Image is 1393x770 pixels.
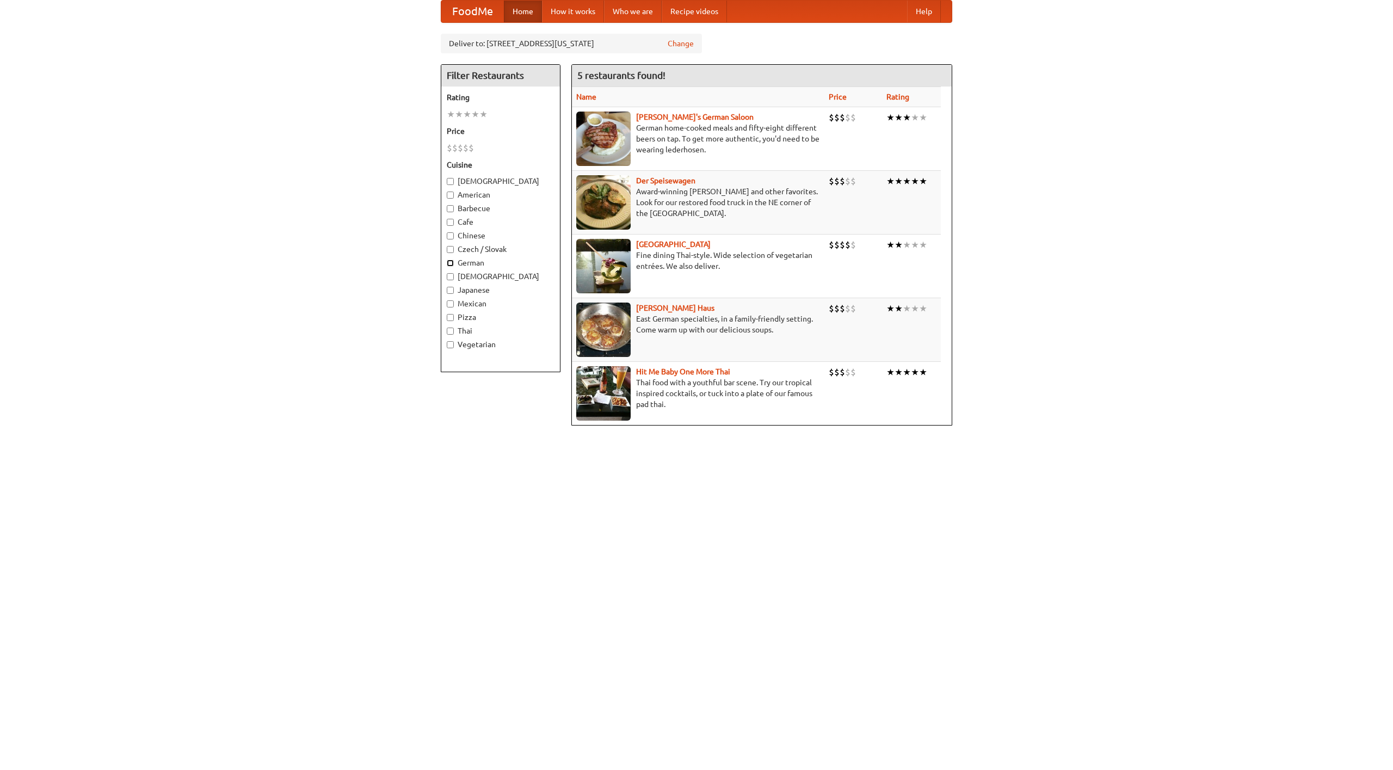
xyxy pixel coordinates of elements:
input: German [447,260,454,267]
li: $ [829,239,834,251]
li: ★ [463,108,471,120]
div: Deliver to: [STREET_ADDRESS][US_STATE] [441,34,702,53]
li: $ [447,142,452,154]
li: $ [829,175,834,187]
li: ★ [447,108,455,120]
li: $ [850,366,856,378]
a: Home [504,1,542,22]
li: ★ [919,239,927,251]
li: ★ [895,175,903,187]
li: $ [829,112,834,124]
li: ★ [911,112,919,124]
li: $ [845,303,850,315]
li: $ [463,142,469,154]
li: ★ [471,108,479,120]
p: German home-cooked meals and fifty-eight different beers on tap. To get more authentic, you'd nee... [576,122,820,155]
li: ★ [911,303,919,315]
label: Mexican [447,298,554,309]
p: Fine dining Thai-style. Wide selection of vegetarian entrées. We also deliver. [576,250,820,272]
label: Barbecue [447,203,554,214]
a: Recipe videos [662,1,727,22]
li: $ [834,112,840,124]
a: Help [907,1,941,22]
a: How it works [542,1,604,22]
p: East German specialties, in a family-friendly setting. Come warm up with our delicious soups. [576,313,820,335]
li: $ [850,239,856,251]
label: [DEMOGRAPHIC_DATA] [447,176,554,187]
a: FoodMe [441,1,504,22]
li: ★ [886,112,895,124]
li: $ [840,366,845,378]
input: [DEMOGRAPHIC_DATA] [447,273,454,280]
input: Chinese [447,232,454,239]
label: Czech / Slovak [447,244,554,255]
label: Chinese [447,230,554,241]
li: ★ [895,239,903,251]
li: ★ [479,108,488,120]
li: $ [850,112,856,124]
input: Thai [447,328,454,335]
label: [DEMOGRAPHIC_DATA] [447,271,554,282]
input: Barbecue [447,205,454,212]
li: $ [845,366,850,378]
li: $ [834,303,840,315]
a: Name [576,93,596,101]
li: $ [845,239,850,251]
label: Cafe [447,217,554,227]
img: satay.jpg [576,239,631,293]
a: Price [829,93,847,101]
li: ★ [903,112,911,124]
li: ★ [886,239,895,251]
li: $ [834,366,840,378]
a: [PERSON_NAME] Haus [636,304,714,312]
a: Hit Me Baby One More Thai [636,367,730,376]
li: $ [840,303,845,315]
label: Thai [447,325,554,336]
li: $ [829,303,834,315]
img: kohlhaus.jpg [576,303,631,357]
label: German [447,257,554,268]
a: Rating [886,93,909,101]
li: ★ [886,366,895,378]
li: ★ [903,239,911,251]
input: Pizza [447,314,454,321]
a: Der Speisewagen [636,176,695,185]
li: ★ [919,112,927,124]
img: speisewagen.jpg [576,175,631,230]
li: ★ [903,303,911,315]
li: $ [845,112,850,124]
a: Who we are [604,1,662,22]
input: Cafe [447,219,454,226]
ng-pluralize: 5 restaurants found! [577,70,665,81]
li: ★ [895,112,903,124]
li: ★ [919,303,927,315]
li: $ [850,303,856,315]
li: $ [840,112,845,124]
a: [GEOGRAPHIC_DATA] [636,240,711,249]
img: esthers.jpg [576,112,631,166]
li: $ [834,175,840,187]
p: Thai food with a youthful bar scene. Try our tropical inspired cocktails, or tuck into a plate of... [576,377,820,410]
input: Japanese [447,287,454,294]
li: ★ [903,175,911,187]
li: $ [840,175,845,187]
input: [DEMOGRAPHIC_DATA] [447,178,454,185]
li: $ [469,142,474,154]
li: ★ [911,175,919,187]
li: ★ [919,175,927,187]
li: $ [834,239,840,251]
h5: Price [447,126,554,137]
li: ★ [911,239,919,251]
img: babythai.jpg [576,366,631,421]
h5: Cuisine [447,159,554,170]
li: ★ [903,366,911,378]
li: ★ [886,175,895,187]
a: Change [668,38,694,49]
a: [PERSON_NAME]'s German Saloon [636,113,754,121]
li: ★ [895,366,903,378]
